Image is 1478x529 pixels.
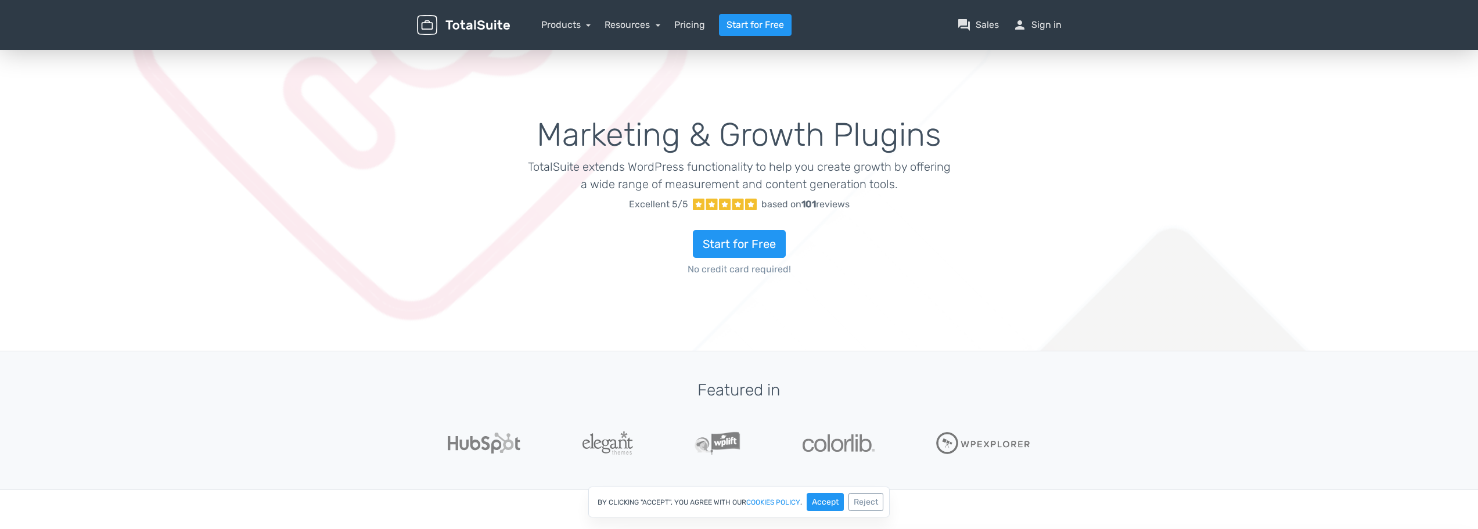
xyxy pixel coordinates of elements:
[541,19,591,30] a: Products
[527,262,951,276] span: No credit card required!
[695,431,740,455] img: WPLift
[629,197,688,211] span: Excellent 5/5
[807,493,844,511] button: Accept
[674,18,705,32] a: Pricing
[417,15,510,35] img: TotalSuite for WordPress
[1013,18,1027,32] span: person
[582,431,633,455] img: ElegantThemes
[527,117,951,153] h1: Marketing & Growth Plugins
[448,433,520,454] img: Hubspot
[1013,18,1062,32] a: personSign in
[605,19,660,30] a: Resources
[801,199,816,210] strong: 101
[417,382,1062,400] h3: Featured in
[803,434,875,452] img: Colorlib
[848,493,883,511] button: Reject
[588,487,890,517] div: By clicking "Accept", you agree with our .
[957,18,999,32] a: question_answerSales
[527,193,951,216] a: Excellent 5/5 based on101reviews
[936,432,1030,454] img: WPExplorer
[693,230,786,258] a: Start for Free
[527,158,951,193] p: TotalSuite extends WordPress functionality to help you create growth by offering a wide range of ...
[957,18,971,32] span: question_answer
[719,14,792,36] a: Start for Free
[746,499,800,506] a: cookies policy
[761,197,850,211] div: based on reviews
